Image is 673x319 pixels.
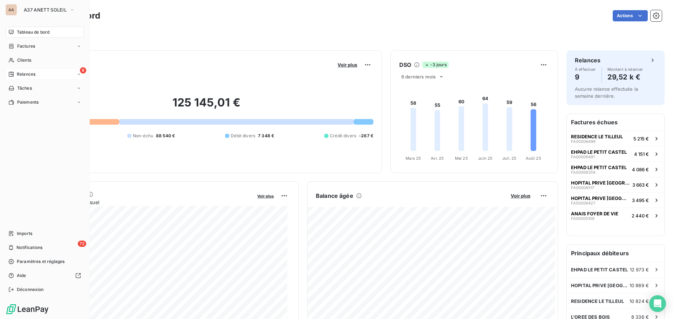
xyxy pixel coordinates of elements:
img: Logo LeanPay [6,304,49,315]
span: Aide [17,272,26,279]
button: RESIDENCE LE TILLEULFA000064995 215 € [567,131,664,146]
span: 7 348 € [258,133,274,139]
span: FA00006491 [571,155,594,159]
span: RESIDENCE LE TILLEUL [571,134,623,139]
tspan: Mai 25 [455,156,468,161]
button: ANAIS FOYER DE VIEFA000051092 440 € [567,208,664,223]
tspan: Mars 25 [406,156,421,161]
span: À effectuer [575,67,596,71]
button: EHPAD LE PETIT CASTELFA000063594 086 € [567,161,664,177]
span: FA00005109 [571,216,594,221]
h2: 125 145,01 € [40,96,373,117]
span: 5 215 € [633,136,649,141]
span: HOPITAL PRIVE [GEOGRAPHIC_DATA][PERSON_NAME] [571,195,629,201]
span: ANAIS FOYER DE VIE [571,211,618,216]
button: HOPITAL PRIVE [GEOGRAPHIC_DATA][PERSON_NAME]FA000065173 663 € [567,177,664,192]
span: FA00006427 [571,201,595,205]
span: Imports [17,230,32,237]
h6: Relances [575,56,600,64]
span: Paiements [17,99,39,105]
span: Tâches [17,85,32,91]
a: Paiements [6,97,84,108]
span: Paramètres et réglages [17,258,64,265]
span: 3 663 € [632,182,649,188]
span: 10 824 € [630,298,649,304]
div: Open Intercom Messenger [649,295,666,312]
span: 4 151 € [634,151,649,157]
span: Déconnexion [17,286,44,293]
button: Voir plus [335,62,359,68]
span: Crédit divers [330,133,356,139]
span: Chiffre d'affaires mensuel [40,199,252,206]
span: 10 889 € [630,283,649,288]
span: HOPITAL PRIVE [GEOGRAPHIC_DATA][PERSON_NAME] [571,283,630,288]
h4: 29,52 k € [607,71,643,83]
span: EHPAD LE PETIT CASTEL [571,165,627,170]
button: HOPITAL PRIVE [GEOGRAPHIC_DATA][PERSON_NAME]FA000064273 495 € [567,192,664,208]
span: -267 € [359,133,373,139]
span: Clients [17,57,31,63]
span: FA00006359 [571,170,596,174]
tspan: Juin 25 [478,156,492,161]
span: Voir plus [257,194,274,199]
a: Tableau de bord [6,27,84,38]
a: Aide [6,270,84,281]
span: Non-échu [133,133,153,139]
h6: Principaux débiteurs [567,245,664,262]
span: EHPAD LE PETIT CASTEL [571,267,628,272]
span: FA00006517 [571,186,594,190]
span: HOPITAL PRIVE [GEOGRAPHIC_DATA][PERSON_NAME] [571,180,630,186]
span: 9 [80,67,86,74]
span: FA00006499 [571,139,596,144]
span: Tableau de bord [17,29,49,35]
span: 6 derniers mois [401,74,436,79]
span: 4 086 € [632,167,649,172]
span: Voir plus [338,62,357,68]
span: Débit divers [231,133,255,139]
span: EHPAD LE PETIT CASTEL [571,149,627,155]
button: Voir plus [509,193,532,199]
span: Relances [17,71,35,77]
h6: DSO [399,61,411,69]
a: Paramètres et réglages [6,256,84,267]
button: EHPAD LE PETIT CASTELFA000064914 151 € [567,146,664,161]
a: Clients [6,55,84,66]
a: Tâches [6,83,84,94]
tspan: Août 25 [526,156,541,161]
span: -3 jours [422,62,448,68]
button: Voir plus [255,193,276,199]
span: 12 973 € [630,267,649,272]
tspan: Juil. 25 [502,156,516,161]
a: 9Relances [6,69,84,80]
span: 88 540 € [156,133,175,139]
span: 3 495 € [632,197,649,203]
span: RESIDENCE LE TILLEUL [571,298,624,304]
tspan: Avr. 25 [431,156,444,161]
span: Voir plus [511,193,530,199]
h6: Balance âgée [316,192,353,200]
span: 72 [78,241,86,247]
span: Aucune relance effectuée la semaine dernière. [575,86,638,99]
h4: 9 [575,71,596,83]
h6: Factures échues [567,114,664,131]
button: Actions [613,10,648,21]
div: AA [6,4,17,15]
span: Factures [17,43,35,49]
a: Factures [6,41,84,52]
span: Notifications [16,244,42,251]
span: A37 ANETT SOLEIL [24,7,67,13]
span: 2 440 € [632,213,649,219]
a: Imports [6,228,84,239]
span: Montant à relancer [607,67,643,71]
